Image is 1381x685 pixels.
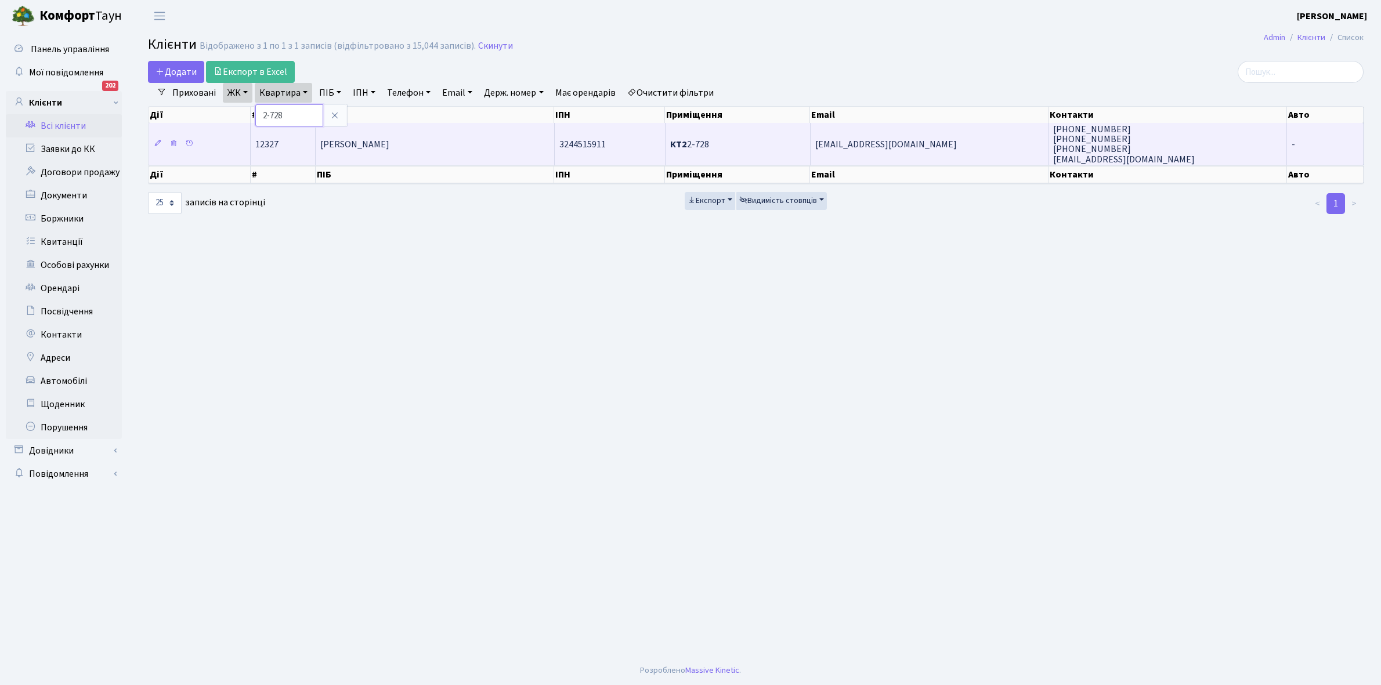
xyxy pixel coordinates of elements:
[1264,31,1285,44] a: Admin
[6,61,122,84] a: Мої повідомлення202
[1325,31,1364,44] li: Список
[148,192,182,214] select: записів на сторінці
[6,114,122,137] a: Всі клієнти
[685,192,735,210] button: Експорт
[314,83,346,103] a: ПІБ
[255,138,279,151] span: 12327
[1246,26,1381,50] nav: breadcrumb
[810,107,1049,123] th: Email
[148,34,197,55] span: Клієнти
[223,83,252,103] a: ЖК
[251,107,316,123] th: #
[156,66,197,78] span: Додати
[6,346,122,369] a: Адреси
[6,300,122,323] a: Посвідчення
[554,166,665,183] th: ІПН
[149,166,251,183] th: Дії
[316,107,554,123] th: ПІБ
[1297,9,1367,23] a: [PERSON_NAME]
[1238,61,1364,83] input: Пошук...
[739,195,817,206] span: Видимість стовпців
[1326,193,1345,214] a: 1
[102,81,118,91] div: 202
[6,277,122,300] a: Орендарі
[255,83,312,103] a: Квартира
[148,192,265,214] label: записів на сторінці
[438,83,477,103] a: Email
[1053,123,1195,165] span: [PHONE_NUMBER] [PHONE_NUMBER] [PHONE_NUMBER] [EMAIL_ADDRESS][DOMAIN_NAME]
[200,41,476,52] div: Відображено з 1 по 1 з 1 записів (відфільтровано з 15,044 записів).
[6,161,122,184] a: Договори продажу
[168,83,220,103] a: Приховані
[6,393,122,416] a: Щоденник
[1297,31,1325,44] a: Клієнти
[479,83,548,103] a: Держ. номер
[1049,166,1287,183] th: Контакти
[6,38,122,61] a: Панель управління
[685,664,739,676] a: Massive Kinetic
[1287,166,1364,183] th: Авто
[206,61,295,83] a: Експорт в Excel
[6,184,122,207] a: Документи
[6,230,122,253] a: Квитанції
[39,6,122,26] span: Таун
[320,138,389,151] span: [PERSON_NAME]
[6,416,122,439] a: Порушення
[670,138,687,151] b: КТ2
[559,138,606,151] span: 3244515911
[554,107,665,123] th: ІПН
[31,43,109,56] span: Панель управління
[6,439,122,462] a: Довідники
[815,138,957,151] span: [EMAIL_ADDRESS][DOMAIN_NAME]
[478,41,513,52] a: Скинути
[6,462,122,485] a: Повідомлення
[688,195,725,206] span: Експорт
[623,83,718,103] a: Очистити фільтри
[145,6,174,26] button: Переключити навігацію
[6,137,122,161] a: Заявки до КК
[382,83,435,103] a: Телефон
[6,369,122,393] a: Автомобілі
[6,253,122,277] a: Особові рахунки
[810,166,1049,183] th: Email
[29,66,103,79] span: Мої повідомлення
[1292,138,1295,151] span: -
[640,664,741,677] div: Розроблено .
[6,207,122,230] a: Боржники
[1297,10,1367,23] b: [PERSON_NAME]
[665,107,810,123] th: Приміщення
[348,83,380,103] a: ІПН
[1049,107,1287,123] th: Контакти
[670,138,709,151] span: 2-728
[12,5,35,28] img: logo.png
[551,83,620,103] a: Має орендарів
[1287,107,1364,123] th: Авто
[6,323,122,346] a: Контакти
[148,61,204,83] a: Додати
[665,166,810,183] th: Приміщення
[251,166,316,183] th: #
[149,107,251,123] th: Дії
[39,6,95,25] b: Комфорт
[316,166,554,183] th: ПІБ
[736,192,827,210] button: Видимість стовпців
[6,91,122,114] a: Клієнти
